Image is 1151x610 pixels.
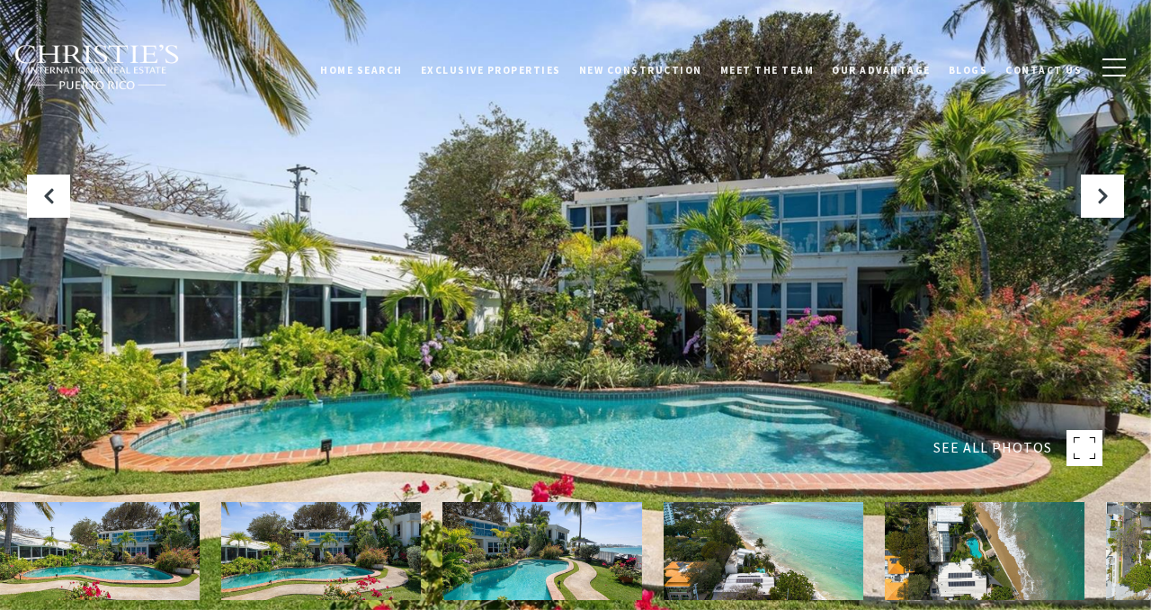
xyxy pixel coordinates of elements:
a: Our Advantage [823,44,940,89]
img: 2 ALMENDRO [221,502,421,600]
span: Our Advantage [832,60,931,73]
span: Contact Us [1005,60,1082,73]
span: Exclusive Properties [421,60,561,73]
span: SEE ALL PHOTOS [933,436,1052,460]
a: New Construction [570,44,711,89]
a: Home Search [311,44,412,89]
span: Blogs [949,60,988,73]
span: New Construction [579,60,702,73]
a: Exclusive Properties [412,44,570,89]
img: 2 ALMENDRO [664,502,863,600]
img: 2 ALMENDRO [442,502,642,600]
a: Meet the Team [711,44,824,89]
img: Christie's International Real Estate black text logo [13,44,181,91]
a: Blogs [940,44,997,89]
